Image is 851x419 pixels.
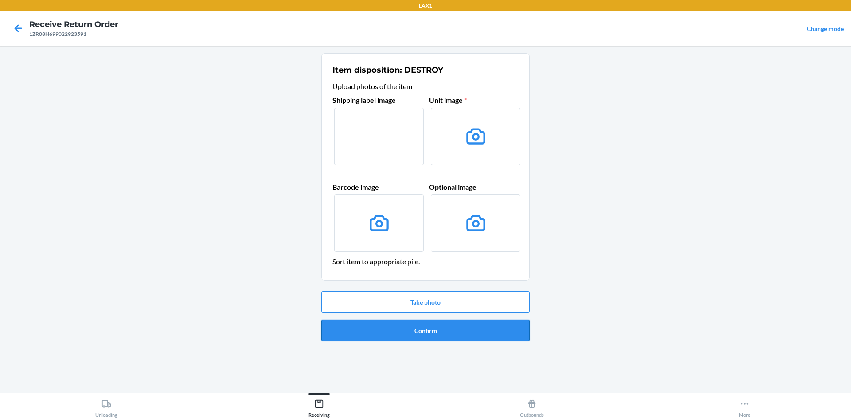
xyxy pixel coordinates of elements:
button: Receiving [213,393,425,418]
div: Outbounds [520,396,544,418]
header: Sort item to appropriate pile. [332,256,519,267]
button: Take photo [321,291,530,313]
a: Change mode [807,25,844,32]
p: LAX1 [419,2,432,10]
button: Confirm [321,320,530,341]
button: Outbounds [425,393,638,418]
header: Upload photos of the item [332,81,519,92]
div: 1ZR08H699022923591 [29,30,118,38]
button: More [638,393,851,418]
div: More [739,396,750,418]
span: Shipping label image [332,96,396,104]
h4: Receive Return Order [29,19,118,30]
span: Barcode image [332,183,379,191]
span: Optional image [429,183,476,191]
span: Unit image [429,96,467,104]
div: Unloading [95,396,117,418]
h2: Item disposition: DESTROY [332,64,443,76]
div: Receiving [308,396,330,418]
